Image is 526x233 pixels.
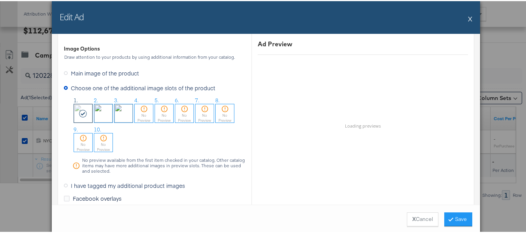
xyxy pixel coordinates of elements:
[412,214,416,222] strong: X
[175,112,194,122] div: No Preview
[444,211,472,225] button: Save
[64,44,100,51] div: Image Options
[94,141,113,151] div: No Preview
[215,96,220,103] span: 8.
[74,125,78,132] span: 9.
[252,122,474,128] h6: Loading previews
[407,211,438,225] button: XCancel
[74,96,78,103] span: 1.
[195,112,214,122] div: No Preview
[114,103,133,121] img: l_artefacts:bRvo2HP_PPaUXkwQgsU2Ng
[82,156,246,173] div: No preview available from the first item checked in your catalog. Other catalog items may have mo...
[175,96,179,103] span: 6.
[114,96,118,103] span: 3.
[195,96,199,103] span: 7.
[468,10,472,25] button: X
[134,96,139,103] span: 4.
[94,125,101,132] span: 10.
[258,39,468,47] div: Ad Preview
[155,112,173,122] div: No Preview
[60,10,84,21] h2: Edit Ad
[94,96,98,103] span: 2.
[155,96,159,103] span: 5.
[71,68,139,76] span: Main image of the product
[94,103,113,121] img: fl_layer
[135,112,153,122] div: No Preview
[64,53,246,59] div: Draw attention to your products by using additional information from your catalog.
[74,141,92,151] div: No Preview
[73,193,121,201] span: Facebook overlays
[71,83,215,91] span: Choose one of the additional image slots of the product
[71,180,185,188] span: I have tagged my additional product images
[216,112,234,122] div: No Preview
